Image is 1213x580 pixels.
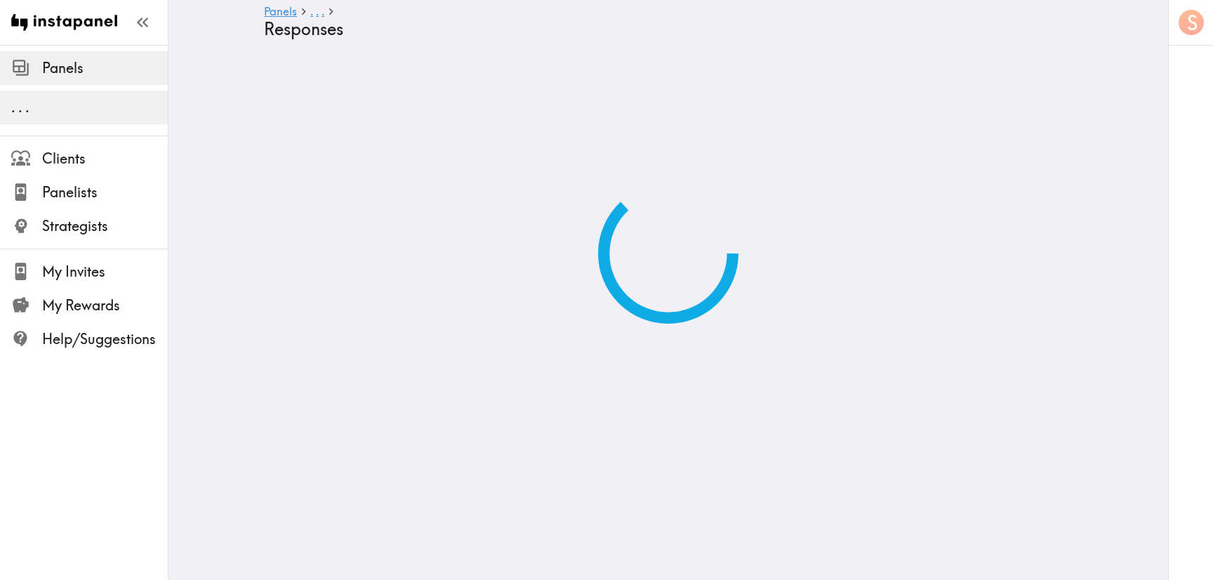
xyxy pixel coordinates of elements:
span: Panelists [42,183,168,202]
span: . [18,98,22,116]
button: S [1177,8,1205,37]
span: Clients [42,149,168,169]
span: . [316,4,319,18]
a: Panels [264,6,297,19]
span: S [1187,11,1198,35]
span: Help/Suggestions [42,329,168,349]
span: My Invites [42,262,168,282]
span: My Rewards [42,296,168,315]
h4: Responses [264,19,1061,39]
span: . [322,4,324,18]
span: . [310,4,313,18]
a: ... [310,6,324,19]
span: . [11,98,15,116]
span: Strategists [42,216,168,236]
span: Panels [42,58,168,78]
span: . [25,98,29,116]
